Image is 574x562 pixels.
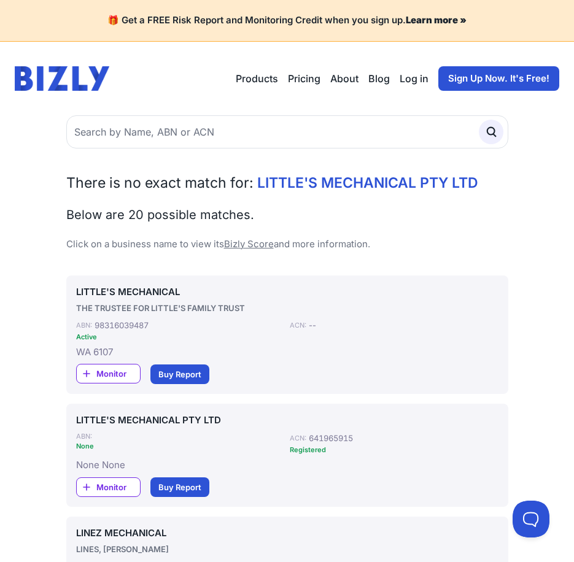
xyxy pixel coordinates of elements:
[76,334,285,341] div: Active
[76,364,141,383] a: Monitor
[309,432,353,444] div: 641965915
[76,345,498,360] div: WA 6107
[96,481,140,493] span: Monitor
[224,238,274,250] a: Bizly Score
[76,477,141,497] a: Monitor
[290,434,306,442] div: ACN:
[76,543,498,555] div: LINES, [PERSON_NAME]
[290,447,498,453] div: Registered
[15,15,559,26] h4: 🎁 Get a FREE Risk Report and Monitoring Credit when you sign up.
[330,71,359,86] a: About
[236,71,278,86] button: Products
[76,458,498,472] div: None None
[66,207,254,222] span: Below are 20 possible matches.
[76,285,498,299] a: LITTLE'S MECHANICAL
[76,432,92,441] div: ABN:
[309,319,316,331] div: --
[95,319,149,331] div: 98316039487
[406,14,467,26] a: Learn more »
[368,71,390,86] a: Blog
[400,71,429,86] a: Log in
[150,477,209,497] a: Buy Report
[76,443,285,450] div: None
[76,321,92,329] div: ABN:
[66,237,508,252] p: Click on a business name to view its and more information.
[288,71,320,86] a: Pricing
[66,115,508,148] input: Search by Name, ABN or ACN
[257,174,478,191] span: LITTLE'S MECHANICAL PTY LTD
[150,364,209,384] a: Buy Report
[76,302,498,314] div: THE TRUSTEE FOR LITTLE'S FAMILY TRUST
[290,321,306,329] div: ACN:
[76,526,498,541] a: LINEZ MECHANICAL
[438,66,559,91] a: Sign Up Now. It's Free!
[76,414,498,428] a: LITTLE'S MECHANICAL PTY LTD
[96,368,140,380] span: Monitor
[66,174,254,191] span: There is no exact match for:
[513,501,549,537] iframe: Toggle Customer Support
